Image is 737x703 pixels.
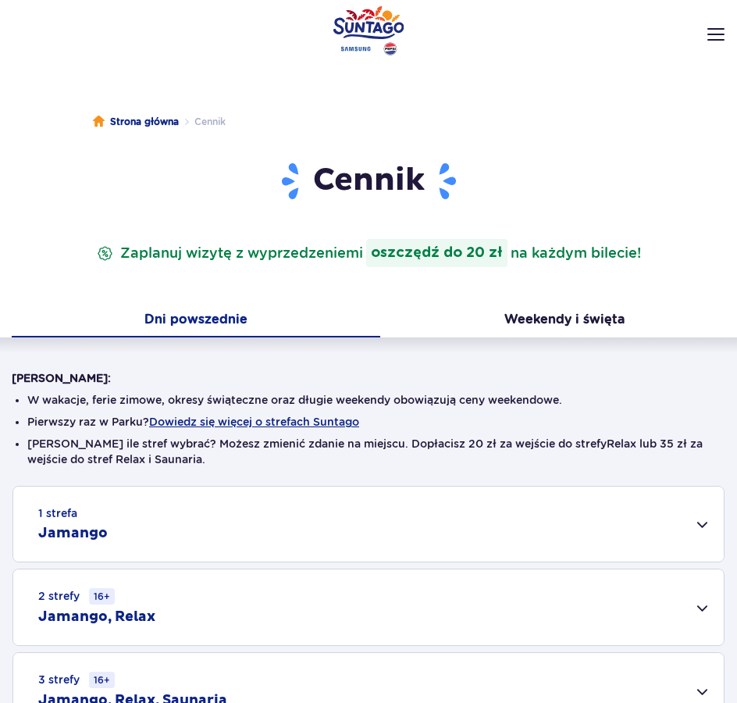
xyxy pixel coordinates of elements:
small: 2 strefy [38,588,115,605]
li: W wakacje, ferie zimowe, okresy świąteczne oraz długie weekendy obowiązują ceny weekendowe. [27,392,710,408]
p: Zaplanuj wizytę z wyprzedzeniem na każdym bilecie! [94,239,644,267]
li: [PERSON_NAME] ile stref wybrać? Możesz zmienić zdanie na miejscu. Dopłacisz 20 zł za wejście do s... [27,436,710,467]
button: Dowiedz się więcej o strefach Suntago [149,416,359,428]
h2: Jamango [38,524,108,543]
li: Pierwszy raz w Parku? [27,414,710,430]
h1: Cennik [12,161,725,202]
small: 3 strefy [38,672,115,688]
strong: oszczędź do 20 zł [366,239,507,267]
img: Open menu [707,28,725,41]
small: 16+ [89,588,115,605]
a: Park of Poland [333,5,404,55]
h2: Jamango, Relax [38,608,155,626]
strong: [PERSON_NAME]: [12,372,111,384]
small: 16+ [89,672,115,688]
li: Cennik [179,114,226,130]
a: Strona główna [93,114,179,130]
small: 1 strefa [38,505,77,521]
button: Dni powszednie [12,305,380,337]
